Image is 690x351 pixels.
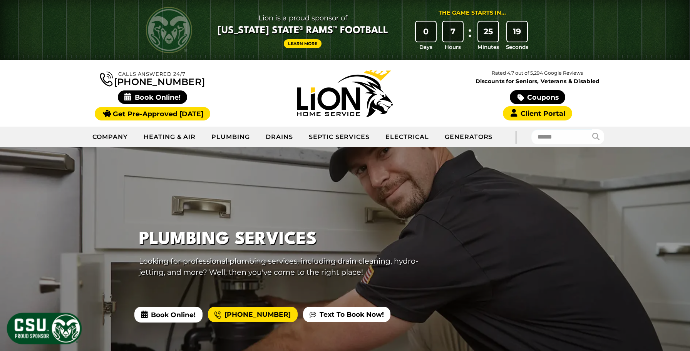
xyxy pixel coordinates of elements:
a: Text To Book Now! [303,307,390,322]
a: [PHONE_NUMBER] [100,70,205,87]
a: Learn More [284,39,322,48]
span: Hours [445,43,461,51]
div: : [466,22,474,51]
img: Lion Home Service [297,70,393,117]
span: Seconds [506,43,528,51]
a: [PHONE_NUMBER] [208,307,297,322]
img: CSU Rams logo [146,7,192,53]
p: Rated 4.7 out of 5,294 Google Reviews [441,69,634,77]
div: The Game Starts in... [439,9,506,17]
a: Get Pre-Approved [DATE] [95,107,210,120]
span: Minutes [477,43,499,51]
div: 7 [443,22,463,42]
span: Book Online! [118,90,188,104]
p: Looking for professional plumbing services, including drain cleaning, hydro-jetting, and more? We... [139,256,419,278]
div: 25 [478,22,498,42]
div: | [500,127,531,147]
div: 0 [416,22,436,42]
a: Generators [437,127,501,147]
img: CSU Sponsor Badge [6,312,83,345]
div: 19 [507,22,527,42]
span: Lion is a proud sponsor of [218,12,388,24]
a: Heating & Air [136,127,204,147]
span: Days [419,43,432,51]
a: Plumbing [204,127,258,147]
span: Discounts for Seniors, Veterans & Disabled [443,79,632,84]
a: Drains [258,127,301,147]
a: Coupons [510,90,565,104]
h1: Plumbing Services [139,227,419,252]
span: Book Online! [134,307,202,322]
a: Company [85,127,136,147]
a: Client Portal [503,106,572,120]
a: Electrical [378,127,437,147]
span: [US_STATE] State® Rams™ Football [218,24,388,37]
a: Septic Services [301,127,378,147]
